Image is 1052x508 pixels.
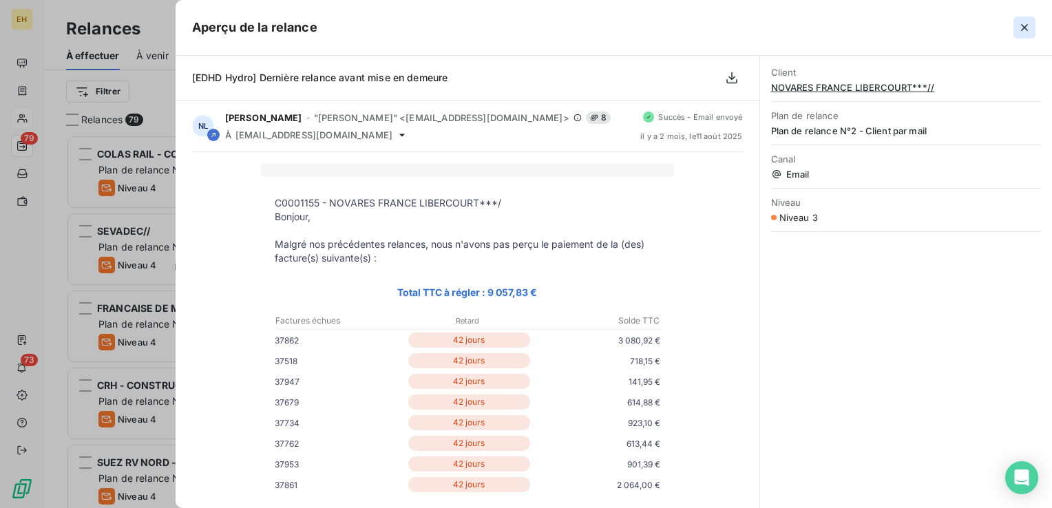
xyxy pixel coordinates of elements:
[408,394,530,410] p: 42 jours
[408,353,530,368] p: 42 jours
[275,416,406,430] p: 37734
[771,169,1041,180] span: Email
[779,212,818,223] span: Niveau 3
[408,332,530,348] p: 42 jours
[533,457,660,472] p: 901,39 €
[235,129,392,140] span: [EMAIL_ADDRESS][DOMAIN_NAME]
[275,395,406,410] p: 37679
[192,72,448,83] span: [EDHD Hydro] Dernière relance avant mise en demeure
[771,197,1041,208] span: Niveau
[658,113,742,121] span: Succès - Email envoyé
[192,18,317,37] h5: Aperçu de la relance
[275,354,406,368] p: 37518
[275,457,406,472] p: 37953
[225,129,231,140] span: À
[408,477,530,492] p: 42 jours
[771,67,1041,78] span: Client
[275,315,403,327] p: Factures échues
[225,112,302,123] span: [PERSON_NAME]
[275,478,406,492] p: 37861
[403,315,531,327] p: Retard
[314,112,569,123] span: "[PERSON_NAME]" <[EMAIL_ADDRESS][DOMAIN_NAME]>
[771,154,1041,165] span: Canal
[275,284,660,300] p: Total TTC à régler : 9 057,83 €
[408,436,530,451] p: 42 jours
[771,110,1041,121] span: Plan de relance
[275,196,660,210] p: C0001155 - NOVARES FRANCE LIBERCOURT***/
[306,114,310,122] span: -
[533,354,660,368] p: 718,15 €
[408,456,530,472] p: 42 jours
[533,478,660,492] p: 2 064,00 €
[192,115,214,137] div: NL
[533,416,660,430] p: 923,10 €
[275,237,660,265] p: Malgré nos précédentes relances, nous n'avons pas perçu le paiement de la (des) facture(s) suivan...
[533,374,660,389] p: 141,95 €
[532,315,660,327] p: Solde TTC
[586,112,611,124] span: 8
[533,395,660,410] p: 614,88 €
[408,415,530,430] p: 42 jours
[275,436,406,451] p: 37762
[275,374,406,389] p: 37947
[275,210,660,224] p: Bonjour,
[533,436,660,451] p: 613,44 €
[640,132,742,140] span: il y a 2 mois , le 11 août 2025
[771,125,1041,136] span: Plan de relance N°2 - Client par mail
[1005,461,1038,494] div: Open Intercom Messenger
[275,333,406,348] p: 37862
[533,333,660,348] p: 3 080,92 €
[771,82,1041,93] span: NOVARES FRANCE LIBERCOURT***//
[408,374,530,389] p: 42 jours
